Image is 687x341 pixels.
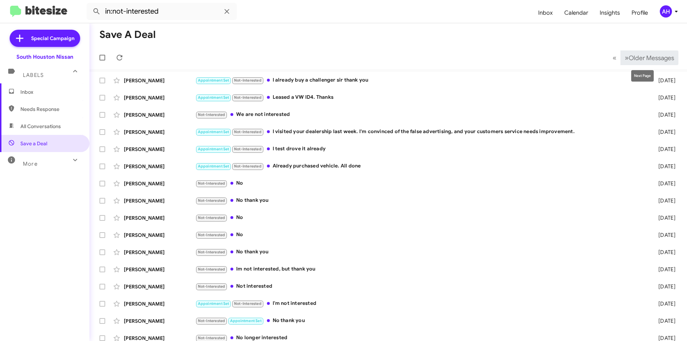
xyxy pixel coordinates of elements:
a: Inbox [532,3,559,23]
div: [PERSON_NAME] [124,283,195,290]
div: We are not interested [195,111,647,119]
div: [DATE] [647,266,681,273]
div: [PERSON_NAME] [124,163,195,170]
div: [PERSON_NAME] [124,197,195,204]
span: Not-Interested [234,301,262,306]
div: [PERSON_NAME] [124,300,195,307]
span: Not-Interested [198,284,225,289]
span: Appointment Set [198,147,229,151]
div: No thank you [195,196,647,205]
div: [DATE] [647,249,681,256]
div: [DATE] [647,214,681,221]
a: Profile [626,3,654,23]
span: Appointment Set [230,318,262,323]
span: Special Campaign [31,35,74,42]
div: [PERSON_NAME] [124,317,195,325]
span: Not-Interested [198,336,225,340]
div: Leased a VW ID4. Thanks [195,93,647,102]
span: Inbox [20,88,81,96]
span: « [613,53,617,62]
span: Not-Interested [198,181,225,186]
span: All Conversations [20,123,61,130]
span: Needs Response [20,106,81,113]
span: Not-Interested [234,78,262,83]
div: [DATE] [647,317,681,325]
div: [PERSON_NAME] [124,249,195,256]
div: [PERSON_NAME] [124,232,195,239]
span: Not-Interested [198,215,225,220]
div: [DATE] [647,283,681,290]
div: Im not interested, but thank you [195,265,647,273]
div: I'm not interested [195,299,647,308]
div: I visited your dealership last week. I'm convinced of the false advertising, and your customers s... [195,128,647,136]
span: Not-Interested [234,95,262,100]
span: Older Messages [629,54,674,62]
nav: Page navigation example [609,50,678,65]
div: AH [660,5,672,18]
div: No thank you [195,248,647,256]
div: No [195,179,647,187]
a: Special Campaign [10,30,80,47]
div: Already purchased vehicle. All done [195,162,647,170]
div: [DATE] [647,146,681,153]
div: [DATE] [647,163,681,170]
div: [PERSON_NAME] [124,77,195,84]
span: Not-Interested [198,318,225,323]
span: Not-Interested [198,267,225,272]
button: Next [620,50,678,65]
span: Not-Interested [198,198,225,203]
a: Calendar [559,3,594,23]
span: Appointment Set [198,95,229,100]
div: [DATE] [647,197,681,204]
span: Not-Interested [234,130,262,134]
div: [PERSON_NAME] [124,128,195,136]
span: More [23,161,38,167]
div: [PERSON_NAME] [124,214,195,221]
span: Save a Deal [20,140,47,147]
button: Previous [608,50,621,65]
span: Appointment Set [198,164,229,169]
div: [PERSON_NAME] [124,266,195,273]
span: Not-Interested [198,233,225,237]
div: [DATE] [647,77,681,84]
span: Appointment Set [198,78,229,83]
span: Not-Interested [234,147,262,151]
span: Appointment Set [198,301,229,306]
input: Search [87,3,237,20]
div: [PERSON_NAME] [124,146,195,153]
div: No [195,214,647,222]
div: [DATE] [647,232,681,239]
button: AH [654,5,679,18]
div: [DATE] [647,94,681,101]
span: Not-Interested [198,112,225,117]
span: Appointment Set [198,130,229,134]
div: [PERSON_NAME] [124,111,195,118]
div: South Houston Nissan [16,53,73,60]
div: [DATE] [647,300,681,307]
div: No thank you [195,317,647,325]
div: I already buy a challenger sir thank you [195,76,647,84]
div: [PERSON_NAME] [124,94,195,101]
div: Next Page [631,70,654,82]
div: [DATE] [647,128,681,136]
a: Insights [594,3,626,23]
div: I test drove it already [195,145,647,153]
span: Labels [23,72,44,78]
span: Not-Interested [198,250,225,254]
div: [DATE] [647,111,681,118]
div: No [195,231,647,239]
div: [PERSON_NAME] [124,180,195,187]
h1: Save a Deal [99,29,156,40]
div: Not interested [195,282,647,291]
div: [DATE] [647,180,681,187]
span: » [625,53,629,62]
span: Not-Interested [234,164,262,169]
